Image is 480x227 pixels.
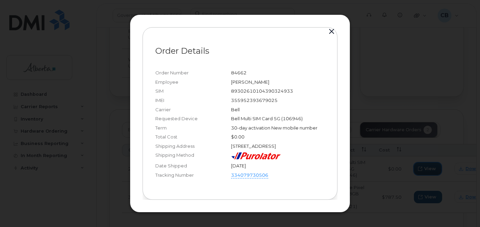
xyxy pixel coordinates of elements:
div: Tracking Number [155,172,231,179]
div: IMEI [155,97,231,104]
div: [STREET_ADDRESS] [231,143,325,149]
div: 355952393679025 [231,97,325,104]
div: Term [155,125,231,131]
div: Shipping Method [155,152,231,160]
div: 30-day activation New mobile number [231,125,325,131]
div: SIM [155,88,231,94]
div: Shipping Address [155,143,231,149]
div: Requested Device [155,115,231,122]
div: Bell [231,106,325,113]
div: 84662 [231,70,325,76]
p: Order Details [155,47,325,55]
div: [DATE] [231,163,325,169]
div: $0.00 [231,134,325,140]
div: [PERSON_NAME] [231,79,325,85]
div: Date Shipped [155,163,231,169]
div: Order Number [155,70,231,76]
a: 334079730506 [231,172,268,179]
a: Open shipping details in new tab [268,172,274,178]
div: Bell Multi SIM Card 5G (106946) [231,115,325,122]
div: Carrier [155,106,231,113]
div: 89302610104390324933 [231,88,325,94]
div: Total Cost [155,134,231,140]
img: purolator-9dc0d6913a5419968391dc55414bb4d415dd17fc9089aa56d78149fa0af40473.png [231,152,281,160]
div: Employee [155,79,231,85]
